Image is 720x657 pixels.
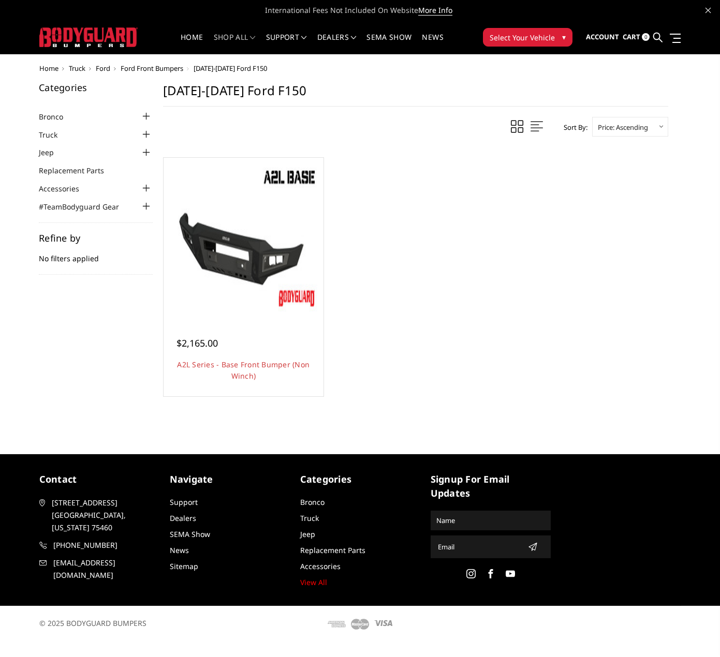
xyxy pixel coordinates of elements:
[300,472,420,486] h5: Categories
[623,23,650,51] a: Cart 0
[300,577,327,587] a: View All
[194,64,267,73] span: [DATE]-[DATE] Ford F150
[39,472,159,486] h5: contact
[431,472,551,500] h5: signup for email updates
[39,539,159,551] a: [PHONE_NUMBER]
[214,34,256,54] a: shop all
[558,120,587,135] label: Sort By:
[53,539,159,551] span: [PHONE_NUMBER]
[170,497,198,507] a: Support
[39,201,132,212] a: #TeamBodyguard Gear
[170,561,198,571] a: Sitemap
[52,497,157,534] span: [STREET_ADDRESS] [GEOGRAPHIC_DATA], [US_STATE] 75460
[177,337,218,349] span: $2,165.00
[300,545,365,555] a: Replacement Parts
[586,32,619,41] span: Account
[300,497,325,507] a: Bronco
[53,557,159,581] span: [EMAIL_ADDRESS][DOMAIN_NAME]
[317,34,357,54] a: Dealers
[39,233,153,275] div: No filters applied
[562,32,566,42] span: ▾
[39,83,153,92] h5: Categories
[39,233,153,243] h5: Refine by
[483,28,572,47] button: Select Your Vehicle
[177,360,310,381] a: A2L Series - Base Front Bumper (Non Winch)
[432,512,549,529] input: Name
[39,183,92,194] a: Accessories
[96,64,110,73] a: Ford
[39,27,138,47] img: BODYGUARD BUMPERS
[69,64,85,73] a: Truck
[422,34,443,54] a: News
[166,160,321,315] a: A2L Series - Base Front Bumper (Non Winch) A2L Series - Base Front Bumper (Non Winch)
[39,129,70,140] a: Truck
[642,33,650,41] span: 0
[121,64,183,73] a: Ford Front Bumpers
[623,32,640,41] span: Cart
[300,561,341,571] a: Accessories
[170,513,196,523] a: Dealers
[300,529,315,539] a: Jeep
[170,529,210,539] a: SEMA Show
[39,111,76,122] a: Bronco
[163,83,668,107] h1: [DATE]-[DATE] Ford F150
[39,557,159,581] a: [EMAIL_ADDRESS][DOMAIN_NAME]
[300,513,319,523] a: Truck
[39,147,67,158] a: Jeep
[39,165,117,176] a: Replacement Parts
[170,545,189,555] a: News
[586,23,619,51] a: Account
[39,618,146,628] span: © 2025 BODYGUARD BUMPERS
[434,539,524,555] input: Email
[366,34,412,54] a: SEMA Show
[170,472,290,486] h5: Navigate
[181,34,203,54] a: Home
[266,34,307,54] a: Support
[418,5,452,16] a: More Info
[166,160,321,315] img: A2L Series - Base Front Bumper (Non Winch)
[39,64,58,73] a: Home
[490,32,555,43] span: Select Your Vehicle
